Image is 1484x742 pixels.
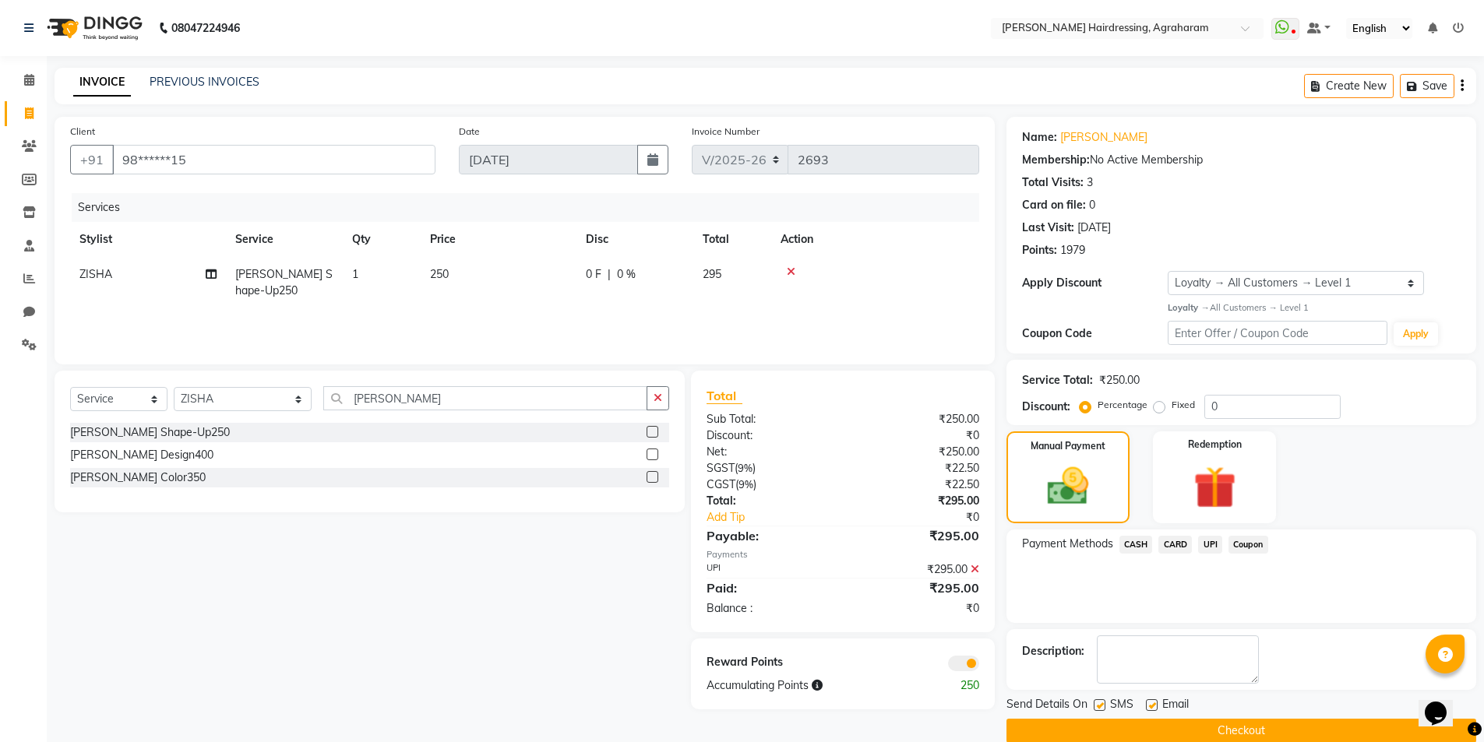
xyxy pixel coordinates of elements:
div: Last Visit: [1022,220,1074,236]
div: ₹250.00 [843,444,991,460]
button: +91 [70,145,114,174]
div: 250 [917,677,991,694]
input: Enter Offer / Coupon Code [1168,321,1387,345]
input: Search or Scan [323,386,648,410]
div: Sub Total: [695,411,843,427]
a: Add Tip [695,509,867,526]
span: ZISHA [79,267,112,281]
span: CASH [1119,536,1153,554]
input: Search by Name/Mobile/Email/Code [112,145,435,174]
button: Apply [1394,322,1438,346]
div: Discount: [695,427,843,444]
button: Save [1400,74,1454,98]
label: Client [70,125,95,139]
div: Paid: [695,578,843,597]
span: 9% [738,462,753,474]
div: ₹22.50 [843,460,991,476]
div: Balance : [695,600,843,617]
span: SGST [707,461,735,475]
th: Service [226,222,343,257]
th: Stylist [70,222,226,257]
div: [PERSON_NAME] Shape-Up250 [70,424,230,441]
div: ₹295.00 [843,578,991,597]
div: Payments [707,548,978,561]
div: Services [72,193,991,222]
div: Payable: [695,526,843,545]
th: Action [771,222,979,257]
div: 1979 [1060,242,1085,258]
div: Net: [695,444,843,460]
label: Manual Payment [1031,439,1105,453]
div: Accumulating Points [695,677,916,694]
span: SMS [1110,696,1133,716]
button: Create New [1304,74,1394,98]
span: 1 [352,267,358,281]
span: Total [707,388,742,404]
label: Date [459,125,480,139]
th: Price [421,222,576,257]
div: [DATE] [1077,220,1111,236]
div: UPI [695,561,843,578]
span: [PERSON_NAME] Shape-Up250 [235,267,333,297]
div: Card on file: [1022,197,1086,213]
th: Total [693,222,771,257]
div: ₹0 [868,509,991,526]
div: Name: [1022,129,1057,146]
span: UPI [1198,536,1222,554]
div: [PERSON_NAME] Design400 [70,447,213,463]
div: Reward Points [695,654,843,671]
span: 9% [738,478,753,491]
div: Apply Discount [1022,275,1169,291]
iframe: chat widget [1419,680,1468,726]
span: Payment Methods [1022,536,1113,552]
div: [PERSON_NAME] Color350 [70,469,206,486]
img: _gift.svg [1180,461,1250,514]
div: Description: [1022,643,1084,659]
a: INVOICE [73,69,131,97]
div: No Active Membership [1022,152,1461,168]
div: ₹295.00 [843,526,991,545]
span: CARD [1158,536,1192,554]
label: Redemption [1188,438,1242,452]
div: ₹250.00 [1099,372,1140,389]
div: ( ) [695,460,843,476]
div: ₹0 [843,600,991,617]
div: ( ) [695,476,843,493]
label: Invoice Number [692,125,760,139]
div: ₹0 [843,427,991,444]
span: 0 F [586,266,601,283]
span: 295 [703,267,721,281]
label: Percentage [1098,398,1147,412]
span: Send Details On [1006,696,1087,716]
div: ₹22.50 [843,476,991,493]
div: Discount: [1022,399,1070,415]
div: Membership: [1022,152,1090,168]
b: 08047224946 [171,6,240,50]
th: Qty [343,222,421,257]
div: Points: [1022,242,1057,258]
span: | [608,266,611,283]
span: Email [1162,696,1189,716]
div: ₹250.00 [843,411,991,427]
div: All Customers → Level 1 [1168,301,1461,315]
div: 3 [1087,174,1093,191]
div: 0 [1089,197,1095,213]
strong: Loyalty → [1168,302,1209,313]
div: Coupon Code [1022,325,1169,342]
a: [PERSON_NAME] [1060,129,1147,146]
img: logo [40,6,146,50]
img: _cash.svg [1035,462,1102,510]
label: Fixed [1172,398,1195,412]
span: CGST [707,477,735,491]
div: Service Total: [1022,372,1093,389]
div: Total: [695,493,843,509]
a: PREVIOUS INVOICES [150,75,259,89]
span: Coupon [1228,536,1268,554]
div: ₹295.00 [843,561,991,578]
th: Disc [576,222,693,257]
div: Total Visits: [1022,174,1084,191]
span: 0 % [617,266,636,283]
span: 250 [430,267,449,281]
div: ₹295.00 [843,493,991,509]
